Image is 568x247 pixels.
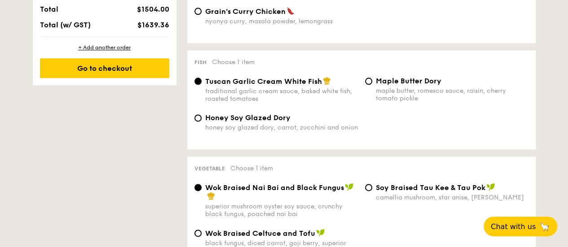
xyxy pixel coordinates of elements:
button: Chat with us🦙 [484,217,557,236]
span: Grain's Curry Chicken [205,7,286,16]
span: Total [40,5,58,13]
span: ⁠Soy Braised Tau Kee & Tau Pok [376,183,485,192]
span: Maple Butter Dory [376,77,441,85]
input: Honey Soy Glazed Doryhoney soy glazed dory, carrot, zucchini and onion [194,114,202,121]
span: Wok Braised Celtuce and Tofu [205,229,315,238]
input: Grain's Curry Chickennyonya curry, masala powder, lemongrass [194,8,202,15]
input: Wok Braised Celtuce and Tofublack fungus, diced carrot, goji berry, superior ginger sauce [194,230,202,237]
div: superior mushroom oyster soy sauce, crunchy black fungus, poached nai bai [205,203,358,218]
span: Honey Soy Glazed Dory [205,113,291,122]
img: icon-spicy.37a8142b.svg [286,7,295,15]
input: Tuscan Garlic Cream White Fishtraditional garlic cream sauce, baked white fish, roasted tomatoes [194,78,202,85]
img: icon-vegan.f8ff3823.svg [486,183,495,191]
span: Wok Braised Nai Bai and Black Fungus [205,183,344,192]
span: Choose 1 item [230,165,273,172]
div: nyonya curry, masala powder, lemongrass [205,17,358,25]
span: $1639.36 [137,21,169,29]
div: traditional garlic cream sauce, baked white fish, roasted tomatoes [205,87,358,103]
span: Choose 1 item [212,58,255,66]
input: ⁠Soy Braised Tau Kee & Tau Pokcamellia mushroom, star anise, [PERSON_NAME] [365,184,372,191]
div: camellia mushroom, star anise, [PERSON_NAME] [376,194,528,201]
span: 🦙 [539,221,550,232]
div: maple butter, romesco sauce, raisin, cherry tomato pickle [376,87,528,102]
img: icon-vegan.f8ff3823.svg [316,229,325,237]
span: Total (w/ GST) [40,21,91,29]
div: honey soy glazed dory, carrot, zucchini and onion [205,124,358,131]
img: icon-chef-hat.a58ddaea.svg [207,192,215,200]
input: Maple Butter Dorymaple butter, romesco sauce, raisin, cherry tomato pickle [365,78,372,85]
img: icon-vegan.f8ff3823.svg [345,183,354,191]
span: $1504.00 [136,5,169,13]
div: Go to checkout [40,58,169,78]
span: Tuscan Garlic Cream White Fish [205,77,322,86]
img: icon-chef-hat.a58ddaea.svg [323,77,331,85]
input: Wok Braised Nai Bai and Black Fungussuperior mushroom oyster soy sauce, crunchy black fungus, poa... [194,184,202,191]
span: Vegetable [194,165,225,172]
div: + Add another order [40,44,169,51]
span: Fish [194,59,207,65]
span: Chat with us [491,222,536,231]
